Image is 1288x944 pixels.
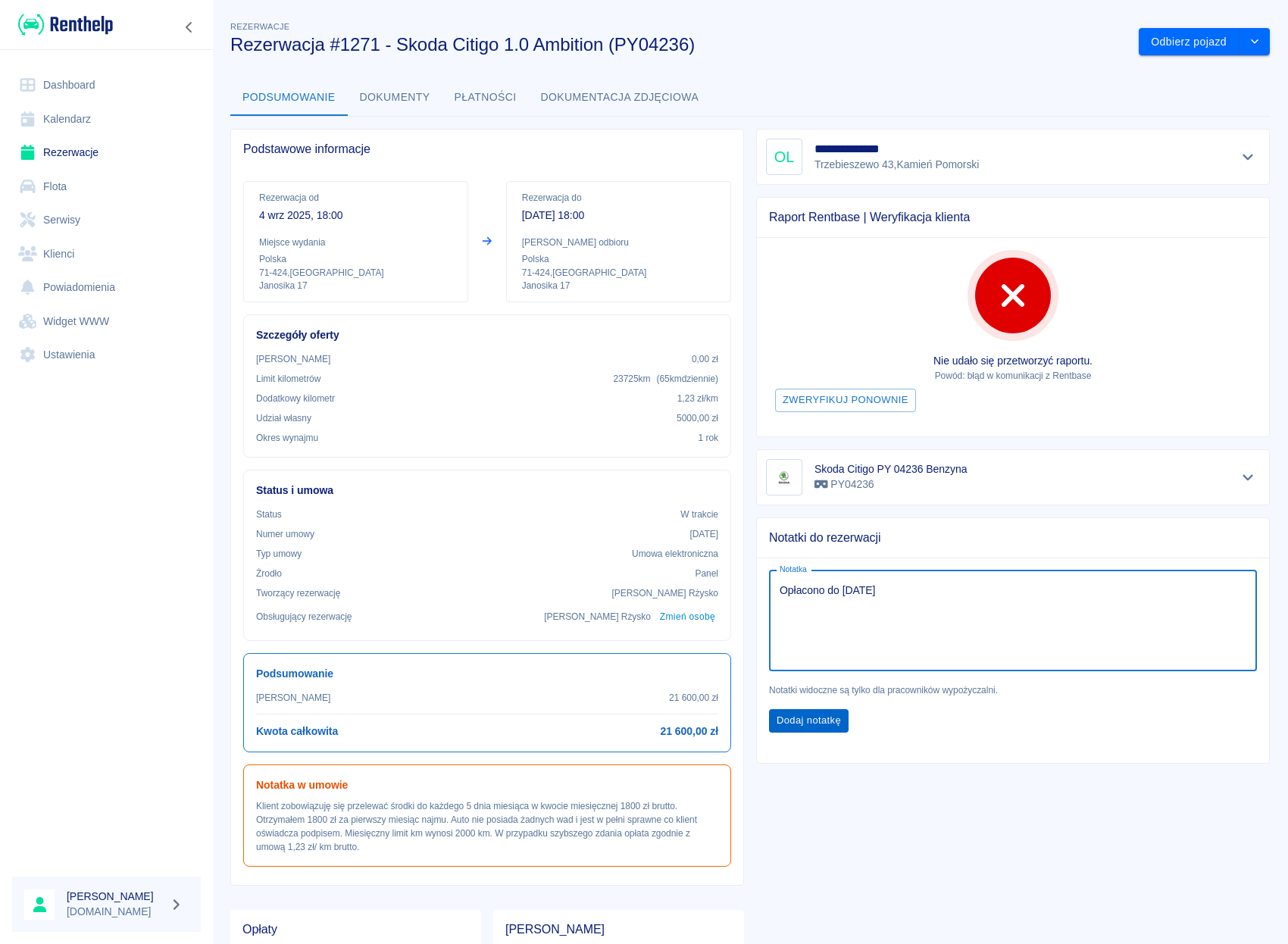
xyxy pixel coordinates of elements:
p: 21 600,00 zł [669,691,718,705]
span: Podstawowe informacje [243,142,731,157]
p: Typ umowy [256,547,302,561]
a: Dashboard [12,68,201,102]
p: Panel [696,567,719,580]
p: [PERSON_NAME] Rżysko [544,610,651,624]
a: Widget WWW [12,305,201,339]
p: Nie udało się przetworzyć raportu. [769,353,1257,369]
span: Raport Rentbase | Weryfikacja klienta [769,210,1257,225]
p: 0,00 zł [692,352,718,366]
a: Kalendarz [12,102,201,136]
p: Klient zobowiązuję się przelewać środki do każdego 5 dnia miesiąca w kwocie miesięcznej 1800 zł b... [256,799,718,854]
p: Okres wynajmu [256,431,318,445]
h6: [PERSON_NAME] [67,889,164,904]
button: Podsumowanie [230,80,348,116]
p: Janosika 17 [259,280,452,292]
p: W trakcie [680,508,718,521]
a: Powiadomienia [12,270,201,305]
button: Dokumentacja zdjęciowa [529,80,711,116]
p: 23725 km [613,372,718,386]
p: [PERSON_NAME] odbioru [522,236,715,249]
p: Powód: błąd w komunikacji z Rentbase [769,369,1257,383]
p: [DATE] [689,527,718,541]
p: 1,23 zł /km [677,392,718,405]
p: Udział własny [256,411,311,425]
p: 4 wrz 2025, 18:00 [259,208,452,223]
h6: Status i umowa [256,483,718,499]
a: Ustawienia [12,338,201,372]
p: [PERSON_NAME] [256,352,330,366]
p: Trzebieszewo 43 , Kamień Pomorski [814,157,982,173]
button: Dokumenty [348,80,442,116]
p: Tworzący rezerwację [256,586,340,600]
p: [PERSON_NAME] [256,691,330,705]
a: Klienci [12,237,201,271]
a: Flota [12,170,201,204]
p: Rezerwacja od [259,191,452,205]
button: Dodaj notatkę [769,709,849,733]
p: Notatki widoczne są tylko dla pracowników wypożyczalni. [769,683,1257,697]
p: 1 rok [699,431,718,445]
button: Zmień osobę [657,606,718,628]
p: [DOMAIN_NAME] [67,904,164,920]
a: Renthelp logo [12,12,113,37]
button: Zweryfikuj ponownie [775,389,916,412]
p: 71-424 , [GEOGRAPHIC_DATA] [259,266,452,280]
button: Płatności [442,80,529,116]
span: Notatki do rezerwacji [769,530,1257,545]
p: Rezerwacja do [522,191,715,205]
p: Umowa elektroniczna [632,547,718,561]
p: Numer umowy [256,527,314,541]
p: Polska [259,252,452,266]
p: 5000,00 zł [677,411,718,425]
h3: Rezerwacja #1271 - Skoda Citigo 1.0 Ambition (PY04236) [230,34,1127,55]
p: Janosika 17 [522,280,715,292]
button: Pokaż szczegóły [1236,146,1261,167]
p: Status [256,508,282,521]
p: [DATE] 18:00 [522,208,715,223]
button: drop-down [1240,28,1270,56]
button: Pokaż szczegóły [1236,467,1261,488]
div: OL [766,139,802,175]
button: Zwiń nawigację [178,17,201,37]
h6: 21 600,00 zł [661,724,718,739]
h6: Kwota całkowita [256,724,338,739]
p: 71-424 , [GEOGRAPHIC_DATA] [522,266,715,280]
span: Rezerwacje [230,22,289,31]
p: PY04236 [814,477,967,492]
img: Renthelp logo [18,12,113,37]
h6: Podsumowanie [256,666,718,682]
h6: Notatka w umowie [256,777,718,793]
span: ( 65 km dziennie ) [656,374,718,384]
h6: Skoda Citigo PY 04236 Benzyna [814,461,967,477]
label: Notatka [780,564,807,575]
span: Opłaty [242,922,469,937]
p: [PERSON_NAME] Rżysko [611,586,718,600]
img: Image [769,462,799,492]
a: Serwisy [12,203,201,237]
span: [PERSON_NAME] [505,922,732,937]
p: Dodatkowy kilometr [256,392,335,405]
p: Obsługujący rezerwację [256,610,352,624]
p: Polska [522,252,715,266]
p: Żrodło [256,567,282,580]
p: Miejsce wydania [259,236,452,249]
h6: Szczegóły oferty [256,327,718,343]
a: Rezerwacje [12,136,201,170]
textarea: Opłacono do [DATE] [780,583,1246,658]
button: Odbierz pojazd [1139,28,1240,56]
p: Limit kilometrów [256,372,320,386]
